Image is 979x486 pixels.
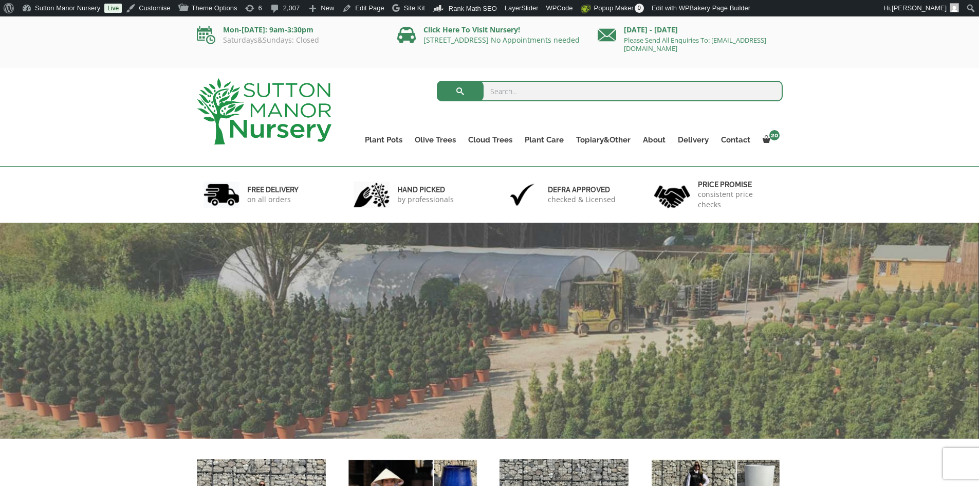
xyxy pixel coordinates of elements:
a: 20 [756,133,783,147]
p: consistent price checks [698,189,776,210]
input: Search... [437,81,783,101]
a: Please Send All Enquiries To: [EMAIL_ADDRESS][DOMAIN_NAME] [624,35,766,53]
p: on all orders [247,194,299,205]
span: 20 [769,130,780,140]
a: Delivery [672,133,715,147]
a: Live [104,4,122,13]
p: by professionals [397,194,454,205]
p: [DATE] - [DATE] [598,24,783,36]
a: Topiary&Other [570,133,637,147]
h6: hand picked [397,185,454,194]
a: Olive Trees [409,133,462,147]
img: 2.jpg [354,182,390,208]
a: Contact [715,133,756,147]
a: Cloud Trees [462,133,519,147]
h6: Price promise [698,180,776,189]
span: Rank Math SEO [449,5,497,12]
a: [STREET_ADDRESS] No Appointments needed [423,35,580,45]
span: Site Kit [404,4,425,12]
span: [PERSON_NAME] [892,4,947,12]
a: Plant Pots [359,133,409,147]
img: 1.jpg [204,182,239,208]
h6: Defra approved [548,185,616,194]
a: Click Here To Visit Nursery! [423,25,520,34]
p: checked & Licensed [548,194,616,205]
img: logo [197,78,331,145]
img: 3.jpg [504,182,540,208]
img: 4.jpg [654,179,690,210]
span: 0 [635,4,644,13]
p: Mon-[DATE]: 9am-3:30pm [197,24,382,36]
p: Saturdays&Sundays: Closed [197,36,382,44]
a: Plant Care [519,133,570,147]
h6: FREE DELIVERY [247,185,299,194]
a: About [637,133,672,147]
